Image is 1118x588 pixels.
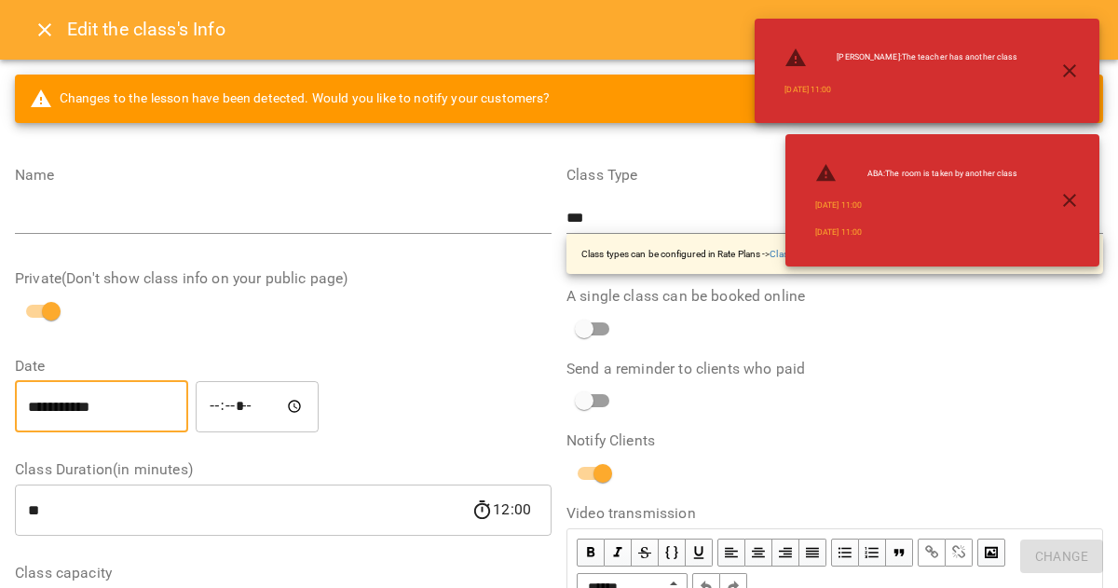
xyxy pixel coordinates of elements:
[632,539,659,567] button: Strikethrough
[577,539,605,567] button: Bold
[659,539,686,567] button: Monospace
[15,566,552,581] label: Class capacity
[784,84,831,96] a: [DATE] 11:00
[566,168,1103,183] label: Class Type
[566,433,1103,448] label: Notify Clients
[30,88,551,110] span: Changes to the lesson have been detected. Would you like to notify your customers?
[566,289,1103,304] label: A single class can be booked online
[772,539,799,567] button: Align Right
[566,506,1103,521] label: Video transmission
[815,199,862,212] a: [DATE] 11:00
[67,15,225,44] h6: Edit the class's Info
[799,539,826,567] button: Align Justify
[566,362,1103,376] label: Send a reminder to clients who paid
[15,359,552,374] label: Date
[717,539,745,567] button: Align Left
[946,539,973,567] button: Remove Link
[859,539,886,567] button: OL
[22,7,67,52] button: Close
[581,247,820,261] p: Class types can be configured in Rate Plans ->
[770,39,1032,76] li: [PERSON_NAME] : The teacher has another class
[605,539,632,567] button: Italic
[15,271,552,286] label: Private(Don't show class info on your public page)
[815,226,862,239] a: [DATE] 11:00
[15,168,552,183] label: Name
[800,155,1033,192] li: АВА : The room is taken by another class
[977,539,1005,567] button: Image
[918,539,946,567] button: Link
[745,539,772,567] button: Align Center
[686,539,713,567] button: Underline
[831,539,859,567] button: UL
[15,462,552,477] label: Class Duration(in minutes)
[886,539,913,567] button: Blockquote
